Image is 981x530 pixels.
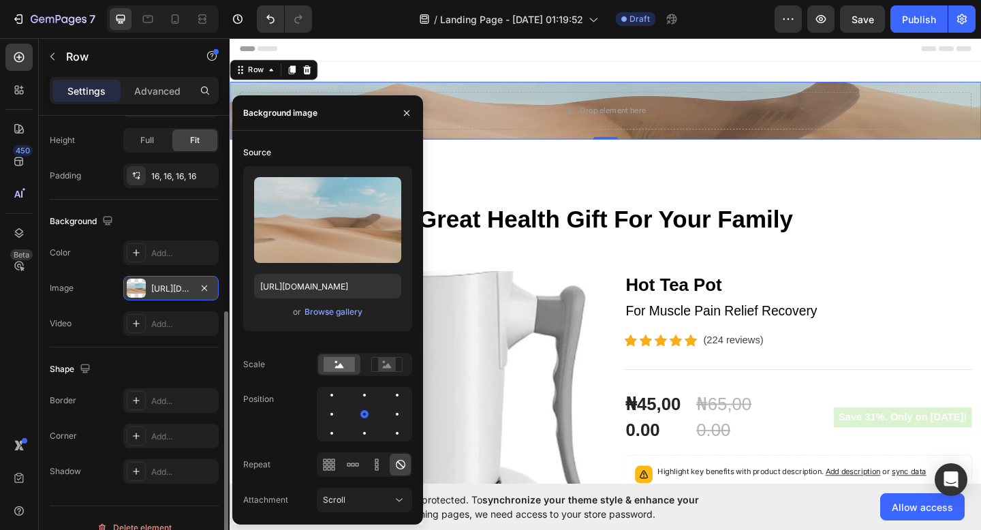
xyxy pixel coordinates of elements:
pre: Save 31%. Only on [DATE]! [657,404,807,426]
div: Background [50,213,116,231]
button: Browse gallery [304,305,363,319]
span: or [708,469,758,479]
span: Add description [648,469,708,479]
div: ₦45,000.00 [429,385,501,445]
div: Beta [10,249,33,260]
span: Full [140,134,154,146]
div: Add... [151,466,215,478]
div: Source [243,146,271,159]
div: ₦65,000.00 [506,385,578,445]
div: 16, 16, 16, 16 [151,170,215,183]
div: Add... [151,318,215,330]
span: or [293,304,301,320]
div: Corner [50,430,77,442]
span: Scroll [323,495,345,505]
span: / [434,12,437,27]
span: Save [852,14,874,25]
span: synchronize your theme style & enhance your experience [317,494,699,520]
div: Attachment [243,494,288,506]
div: Position [243,393,274,405]
a: Hot Tea Pot [429,255,807,287]
iframe: Design area [230,36,981,485]
div: Height [50,134,75,146]
div: Open Intercom Messenger [935,463,967,496]
p: 7 [89,11,95,27]
p: Great Health Gift For Your Family [12,185,806,216]
span: Fit [190,134,200,146]
div: Padding [50,170,81,182]
div: Background image [243,107,317,119]
p: Row [66,48,182,65]
div: [URL][DOMAIN_NAME] [151,283,191,295]
div: Undo/Redo [257,5,312,33]
div: Image [50,282,74,294]
button: Allow access [880,493,965,520]
button: Publish [890,5,948,33]
div: Repeat [243,458,270,471]
div: Border [50,394,76,407]
div: Drop element here [381,76,453,87]
div: Add... [151,247,215,260]
button: 7 [5,5,102,33]
span: Allow access [892,500,953,514]
img: preview-image [254,177,401,263]
input: https://example.com/image.jpg [254,274,401,298]
div: Row [17,31,40,43]
span: Landing Page - [DATE] 01:19:52 [440,12,583,27]
div: Video [50,317,72,330]
button: Scroll [317,488,412,512]
div: Add... [151,431,215,443]
div: Color [50,247,71,259]
span: Draft [629,13,650,25]
span: sync data [720,469,758,479]
p: (224 reviews) [515,323,580,339]
div: Add... [151,395,215,407]
button: Save [840,5,885,33]
div: Shape [50,360,93,379]
span: Your page is password protected. To when designing pages, we need access to your store password. [317,493,752,521]
div: Shadow [50,465,81,478]
div: 450 [13,145,33,156]
div: Publish [902,12,936,27]
p: Advanced [134,84,181,98]
div: Scale [243,358,265,371]
p: Highlight key benefits with product description. [465,467,758,481]
div: Browse gallery [305,306,362,318]
p: Settings [67,84,106,98]
p: For Muscle Pain Relief Recovery [431,288,806,310]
